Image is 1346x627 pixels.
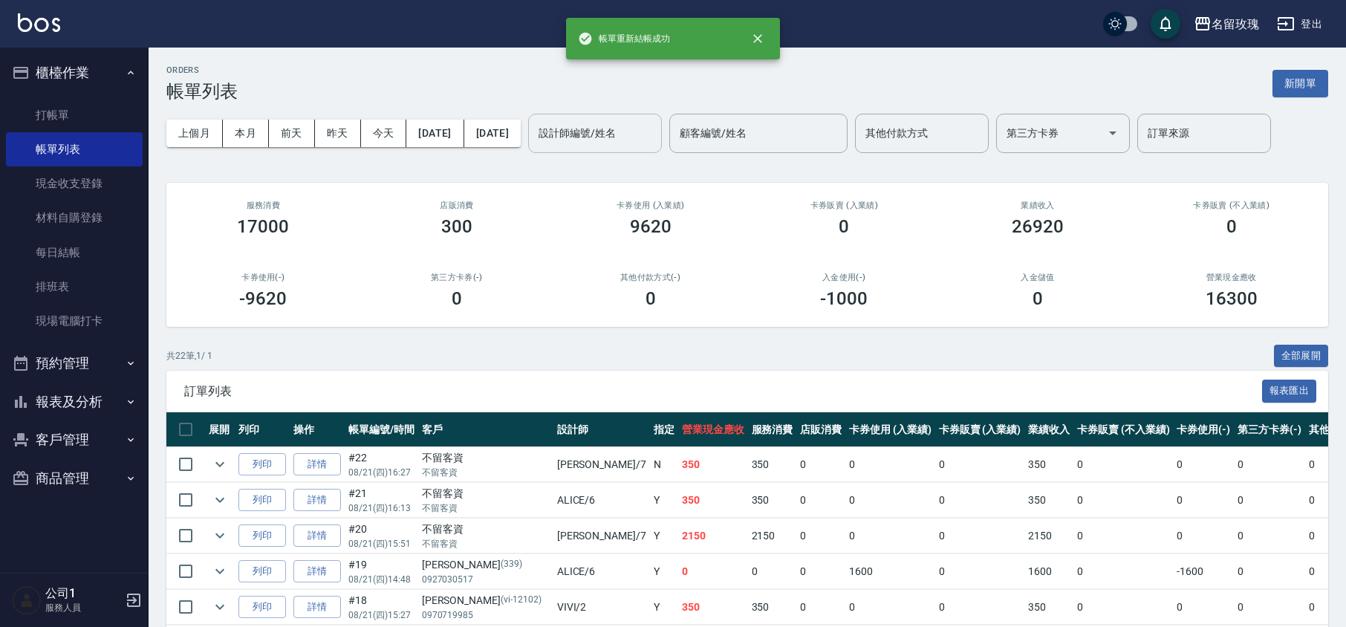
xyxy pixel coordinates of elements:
[839,216,849,237] h3: 0
[650,554,678,589] td: Y
[796,519,845,553] td: 0
[1173,554,1234,589] td: -1600
[1206,288,1258,309] h3: 16300
[1073,519,1173,553] td: 0
[553,519,650,553] td: [PERSON_NAME] /7
[293,489,341,512] a: 詳情
[315,120,361,147] button: 昨天
[422,450,550,466] div: 不留客資
[422,537,550,550] p: 不留客資
[796,447,845,482] td: 0
[501,557,522,573] p: (339)
[422,557,550,573] div: [PERSON_NAME]
[6,98,143,132] a: 打帳單
[6,270,143,304] a: 排班表
[650,519,678,553] td: Y
[45,601,121,614] p: 服務人員
[765,201,923,210] h2: 卡券販賣 (入業績)
[1073,554,1173,589] td: 0
[553,447,650,482] td: [PERSON_NAME] /7
[1234,447,1305,482] td: 0
[1173,483,1234,518] td: 0
[6,132,143,166] a: 帳單列表
[238,524,286,548] button: 列印
[678,412,748,447] th: 營業現金應收
[348,466,414,479] p: 08/21 (四) 16:27
[845,590,935,625] td: 0
[1272,76,1328,90] a: 新開單
[1024,554,1073,589] td: 1600
[1234,519,1305,553] td: 0
[223,120,269,147] button: 本月
[678,554,748,589] td: 0
[348,573,414,586] p: 08/21 (四) 14:48
[235,412,290,447] th: 列印
[845,519,935,553] td: 0
[553,590,650,625] td: VIVI /2
[1073,447,1173,482] td: 0
[678,483,748,518] td: 350
[650,412,678,447] th: 指定
[1188,9,1265,39] button: 名留玫瑰
[630,216,672,237] h3: 9620
[1234,590,1305,625] td: 0
[796,590,845,625] td: 0
[184,201,342,210] h3: 服務消費
[238,596,286,619] button: 列印
[1234,554,1305,589] td: 0
[209,596,231,618] button: expand row
[45,586,121,601] h5: 公司1
[418,412,553,447] th: 客戶
[6,304,143,338] a: 現場電腦打卡
[205,412,235,447] th: 展開
[348,608,414,622] p: 08/21 (四) 15:27
[238,560,286,583] button: 列印
[748,412,797,447] th: 服務消費
[646,288,656,309] h3: 0
[741,22,774,55] button: close
[422,593,550,608] div: [PERSON_NAME]
[345,447,418,482] td: #22
[748,483,797,518] td: 350
[578,31,670,46] span: 帳單重新結帳成功
[209,489,231,511] button: expand row
[678,519,748,553] td: 2150
[1073,483,1173,518] td: 0
[553,412,650,447] th: 設計師
[571,273,729,282] h2: 其他付款方式(-)
[422,573,550,586] p: 0927030517
[361,120,407,147] button: 今天
[6,344,143,383] button: 預約管理
[1274,345,1329,368] button: 全部展開
[1262,383,1317,397] a: 報表匯出
[348,501,414,515] p: 08/21 (四) 16:13
[1262,380,1317,403] button: 報表匯出
[765,273,923,282] h2: 入金使用(-)
[293,596,341,619] a: 詳情
[748,519,797,553] td: 2150
[464,120,521,147] button: [DATE]
[650,447,678,482] td: N
[441,216,472,237] h3: 300
[378,273,536,282] h2: 第三方卡券(-)
[935,483,1025,518] td: 0
[290,412,345,447] th: 操作
[935,447,1025,482] td: 0
[820,288,868,309] h3: -1000
[1033,288,1043,309] h3: 0
[1152,273,1310,282] h2: 營業現金應收
[1024,447,1073,482] td: 350
[1234,483,1305,518] td: 0
[1024,483,1073,518] td: 350
[166,81,238,102] h3: 帳單列表
[845,483,935,518] td: 0
[239,288,287,309] h3: -9620
[553,554,650,589] td: ALICE /6
[348,537,414,550] p: 08/21 (四) 15:51
[845,554,935,589] td: 1600
[748,554,797,589] td: 0
[1024,590,1073,625] td: 350
[935,554,1025,589] td: 0
[422,466,550,479] p: 不留客資
[345,483,418,518] td: #21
